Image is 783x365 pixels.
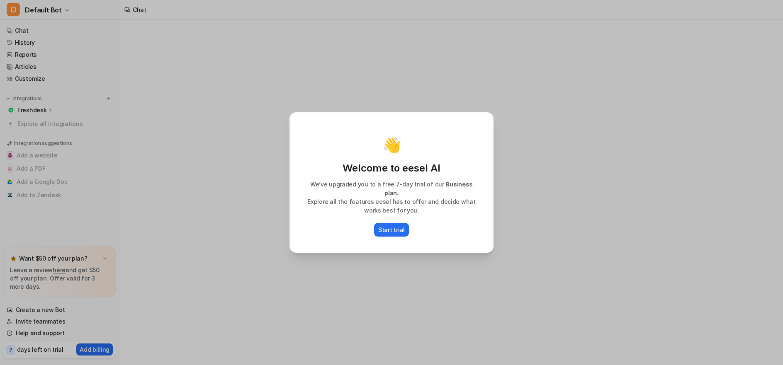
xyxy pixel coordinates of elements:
[374,223,409,237] button: Start trial
[382,137,401,153] p: 👋
[299,162,484,175] p: Welcome to eesel AI
[378,225,405,234] p: Start trial
[299,197,484,215] p: Explore all the features eesel has to offer and decide what works best for you.
[299,180,484,197] p: We’ve upgraded you to a free 7-day trial of our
